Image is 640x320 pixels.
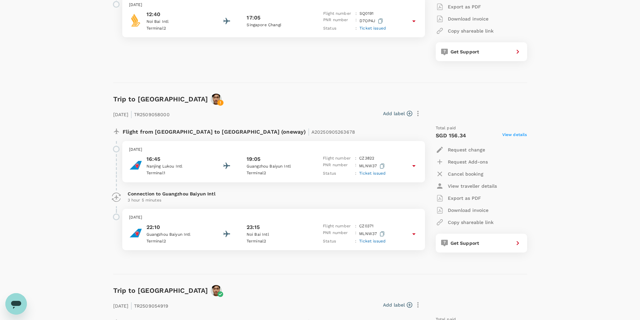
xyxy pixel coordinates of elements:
p: : [355,25,357,32]
p: Download invoice [448,15,488,22]
p: SGD 156.34 [436,132,466,140]
iframe: Button to launch messaging window [5,293,27,315]
p: : [355,155,356,162]
p: Terminal 2 [146,25,207,32]
p: MLNW37 [359,230,386,238]
p: Flight number [323,223,352,230]
p: 16:45 [146,155,207,163]
p: Copy shareable link [448,219,494,226]
p: PNR number [323,162,352,170]
p: 12:40 [146,10,207,18]
p: Nanjing Lukou Intl [146,163,207,170]
p: CZ 3822 [359,155,374,162]
p: [DATE] [129,2,418,8]
p: : [355,162,356,170]
p: Guangzhou Baiyun Intl [146,231,207,238]
p: : [355,10,357,17]
button: Download invoice [436,13,488,25]
p: [DATE] [129,214,418,221]
p: : [355,223,356,230]
button: Export as PDF [436,1,481,13]
p: D7OP4J [359,17,384,25]
p: Download invoice [448,207,488,214]
img: avatar-664c4aa9c37ad.jpeg [211,94,222,105]
button: Download invoice [436,204,488,216]
p: 17:05 [247,14,260,22]
p: [DATE] TR2509054919 [113,299,168,311]
p: 22:10 [146,223,207,231]
button: Add label [383,302,412,308]
span: Ticket issued [359,239,386,243]
span: Ticket issued [359,171,386,176]
p: MLNW37 [359,162,386,170]
p: [DATE] TR2509058000 [113,107,170,120]
button: Cancel booking [436,168,483,180]
p: 19:05 [247,155,261,163]
p: Flight number [323,155,352,162]
p: Connection to Guangzhou Baiyun Intl [128,190,420,197]
p: View traveller details [448,183,497,189]
p: Terminal 2 [247,170,307,177]
p: [DATE] [129,146,418,153]
button: Request change [436,144,485,156]
button: Add label [383,110,412,117]
p: Terminal 1 [146,170,207,177]
p: Status [323,170,352,177]
span: Total paid [436,125,456,132]
img: Singapore Airlines [129,13,142,27]
p: Flight number [323,10,353,17]
p: Flight from [GEOGRAPHIC_DATA] to [GEOGRAPHIC_DATA] (oneway) [123,125,355,137]
img: China Southern [129,226,142,240]
p: Status [323,25,353,32]
p: SQ 0191 [359,10,374,17]
p: Terminal 2 [247,238,307,245]
p: Request change [448,146,485,153]
img: avatar-664c4aa9c37ad.jpeg [211,285,222,296]
button: Copy shareable link [436,216,494,228]
span: View details [502,132,527,140]
span: Get Support [451,240,479,246]
p: Noi Bai Intl [146,18,207,25]
span: Ticket issued [359,26,386,31]
img: China Southern [129,158,142,172]
p: Export as PDF [448,3,481,10]
button: Request Add-ons [436,156,488,168]
span: Get Support [451,49,479,54]
p: PNR number [323,230,352,238]
p: 3 hour 5 minutes [128,197,420,204]
p: : [355,170,356,177]
p: Singapore Changi [247,22,307,29]
p: : [355,17,357,25]
p: Noi Bai Intl [247,231,307,238]
p: Guangzhou Baiyun Intl [247,163,307,170]
h6: Trip to [GEOGRAPHIC_DATA] [113,94,208,104]
p: Status [323,238,352,245]
button: Export as PDF [436,192,481,204]
span: | [130,301,132,310]
p: CZ 0371 [359,223,374,230]
p: PNR number [323,17,353,25]
p: Export as PDF [448,195,481,201]
button: View traveller details [436,180,497,192]
p: Terminal 2 [146,238,207,245]
p: Copy shareable link [448,28,494,34]
p: Request Add-ons [448,158,488,165]
p: : [355,238,356,245]
p: 23:15 [247,223,260,231]
p: : [355,230,356,238]
h6: Trip to [GEOGRAPHIC_DATA] [113,285,208,296]
button: Copy shareable link [436,25,494,37]
span: | [308,127,310,136]
span: A20250905263678 [311,129,355,135]
span: | [130,109,132,119]
p: Cancel booking [448,171,483,177]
